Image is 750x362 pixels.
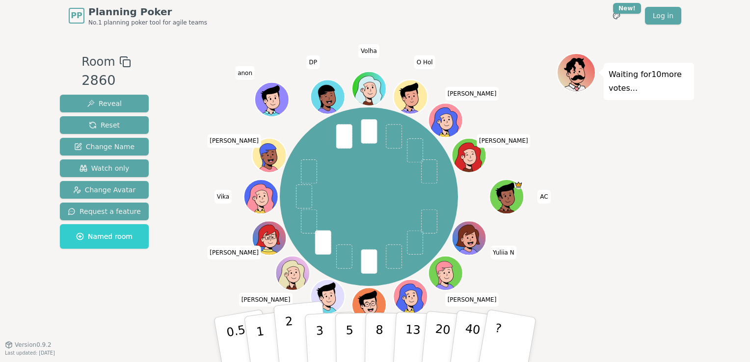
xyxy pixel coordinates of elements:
span: Reveal [87,99,122,108]
a: PPPlanning PokerNo.1 planning poker tool for agile teams [69,5,207,26]
span: Planning Poker [88,5,207,19]
span: Click to change your name [477,134,531,148]
span: Room [81,53,115,71]
button: Change Avatar [60,181,149,199]
span: Reset [89,120,120,130]
button: Version0.9.2 [5,341,52,349]
button: Named room [60,224,149,249]
span: No.1 planning poker tool for agile teams [88,19,207,26]
span: Request a feature [68,207,141,216]
span: Last updated: [DATE] [5,350,55,356]
span: Click to change your name [358,44,379,58]
div: New! [613,3,641,14]
span: Change Name [74,142,134,152]
span: Click to change your name [239,293,293,307]
span: Click to change your name [207,134,261,148]
span: Click to change your name [445,87,499,101]
button: Click to change your avatar [311,281,344,313]
span: Change Avatar [73,185,136,195]
span: Click to change your name [537,190,550,204]
span: Click to change your name [445,293,499,307]
span: AC is the host [514,181,523,189]
span: PP [71,10,82,22]
span: Click to change your name [490,246,517,259]
button: Change Name [60,138,149,155]
span: Click to change your name [414,55,435,69]
a: Log in [645,7,681,25]
span: Named room [76,232,133,241]
button: Request a feature [60,203,149,220]
span: Click to change your name [214,190,232,204]
button: Watch only [60,159,149,177]
span: Click to change your name [307,55,320,69]
span: Watch only [80,163,130,173]
div: 2860 [81,71,131,91]
button: Reveal [60,95,149,112]
span: Click to change your name [235,66,255,79]
span: Click to change your name [207,246,261,259]
button: New! [608,7,625,25]
p: Waiting for 10 more votes... [609,68,689,95]
button: Reset [60,116,149,134]
span: Version 0.9.2 [15,341,52,349]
